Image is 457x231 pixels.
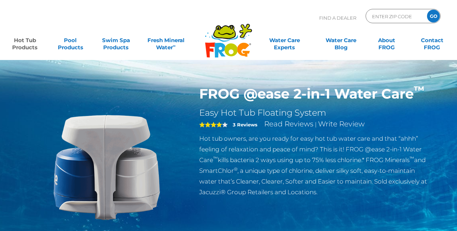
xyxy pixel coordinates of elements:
[199,133,432,197] p: Hot tub owners, are you ready for easy hot tub water care and that “ahhh” feeling of relaxation a...
[144,33,188,47] a: Fresh MineralWater∞
[264,120,313,128] a: Read Reviews
[414,84,425,96] sup: ™
[427,10,440,22] input: GO
[7,33,42,47] a: Hot TubProducts
[199,107,432,118] h2: Easy Hot Tub Floating System
[199,86,432,102] h1: FROG @ease 2-in-1 Water Care
[318,120,365,128] a: Write Review
[53,33,88,47] a: PoolProducts
[369,33,404,47] a: AboutFROG
[315,121,317,128] span: |
[201,14,256,58] img: Frog Products Logo
[199,122,222,127] span: 4
[173,43,176,48] sup: ∞
[98,33,134,47] a: Swim SpaProducts
[410,156,414,161] sup: ™
[256,33,313,47] a: Water CareExperts
[415,33,450,47] a: ContactFROG
[213,156,218,161] sup: ™
[234,166,237,172] sup: ®
[233,122,257,127] strong: 3 Reviews
[323,33,359,47] a: Water CareBlog
[319,9,356,27] p: Find A Dealer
